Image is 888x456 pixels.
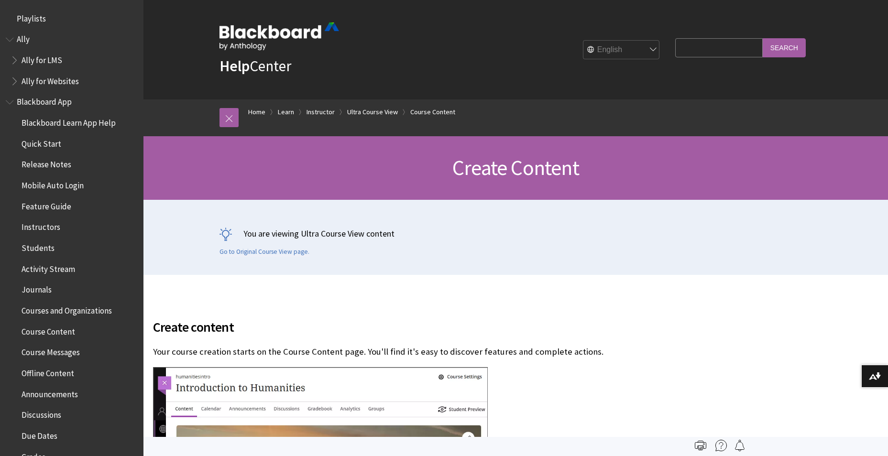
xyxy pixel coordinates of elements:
span: Ally for LMS [22,52,62,65]
span: Offline Content [22,365,74,378]
input: Search [763,38,806,57]
span: Mobile Auto Login [22,177,84,190]
img: Follow this page [734,440,745,451]
span: Blackboard Learn App Help [22,115,116,128]
span: Blackboard App [17,94,72,107]
p: Your course creation starts on the Course Content page. You'll find it's easy to discover feature... [153,346,737,358]
span: Quick Start [22,136,61,149]
span: Ally for Websites [22,73,79,86]
span: Release Notes [22,157,71,170]
span: Create Content [452,154,579,181]
span: Activity Stream [22,261,75,274]
span: Ally [17,32,30,44]
span: Course Content [22,324,75,337]
a: HelpCenter [219,56,291,76]
span: Due Dates [22,428,57,441]
p: You are viewing Ultra Course View content [219,228,812,239]
img: More help [715,440,727,451]
nav: Book outline for Playlists [6,11,138,27]
a: Ultra Course View [347,106,398,118]
span: Playlists [17,11,46,23]
a: Course Content [410,106,455,118]
span: Announcements [22,386,78,399]
span: Courses and Organizations [22,303,112,315]
select: Site Language Selector [583,41,660,60]
img: Print [695,440,706,451]
a: Learn [278,106,294,118]
span: Students [22,240,55,253]
span: Discussions [22,407,61,420]
a: Home [248,106,265,118]
img: Blackboard by Anthology [219,22,339,50]
span: Feature Guide [22,198,71,211]
span: Journals [22,282,52,295]
span: Course Messages [22,345,80,358]
strong: Help [219,56,250,76]
span: Create content [153,317,737,337]
a: Instructor [307,106,335,118]
span: Instructors [22,219,60,232]
nav: Book outline for Anthology Ally Help [6,32,138,89]
a: Go to Original Course View page. [219,248,309,256]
